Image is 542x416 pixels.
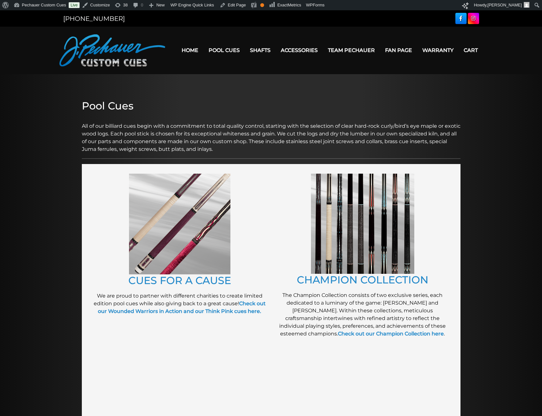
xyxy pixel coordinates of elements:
a: [PHONE_NUMBER] [63,15,125,22]
a: CHAMPION COLLECTION [297,273,428,286]
img: Pechauer Custom Cues [59,34,165,66]
a: Check out our Champion Collection here [338,331,444,337]
a: Live [69,2,80,8]
a: Pool Cues [203,42,245,58]
a: CUES FOR A CAUSE [128,274,231,287]
h2: Pool Cues [82,100,460,112]
p: The Champion Collection consists of two exclusive series, each dedicated to a luminary of the gam... [274,291,451,338]
a: Accessories [276,42,323,58]
a: Fan Page [380,42,417,58]
span: [PERSON_NAME] [487,3,522,7]
p: We are proud to partner with different charities to create limited edition pool cues while also g... [91,292,268,315]
a: Shafts [245,42,276,58]
a: Cart [459,42,483,58]
a: Home [176,42,203,58]
a: Check out our Wounded Warriors in Action and our Think Pink cues here. [98,300,266,314]
div: OK [260,3,264,7]
a: Team Pechauer [323,42,380,58]
a: Warranty [417,42,459,58]
p: All of our billiard cues begin with a commitment to total quality control, starting with the sele... [82,115,460,153]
